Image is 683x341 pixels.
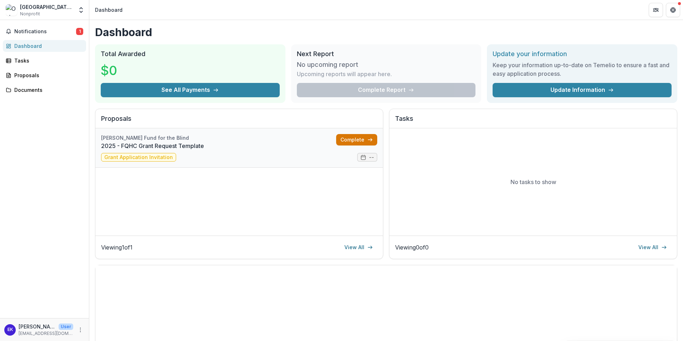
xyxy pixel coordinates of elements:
h2: Next Report [297,50,476,58]
a: View All [340,242,377,253]
a: Update Information [493,83,672,97]
img: Oak Orchard Community Health Center, Inc. [6,4,17,16]
div: Documents [14,86,80,94]
a: Proposals [3,69,86,81]
button: Open entity switcher [76,3,86,17]
p: [EMAIL_ADDRESS][DOMAIN_NAME] [19,330,73,337]
nav: breadcrumb [92,5,125,15]
a: View All [634,242,671,253]
p: User [59,323,73,330]
h3: Keep your information up-to-date on Temelio to ensure a fast and easy application process. [493,61,672,78]
h2: Proposals [101,115,377,128]
a: 2025 - FQHC Grant Request Template [101,142,336,150]
p: Viewing 1 of 1 [101,243,133,252]
p: No tasks to show [510,178,556,186]
div: Proposals [14,71,80,79]
div: Ella Knaak [8,327,13,332]
span: 1 [76,28,83,35]
h2: Update your information [493,50,672,58]
span: Notifications [14,29,76,35]
a: Dashboard [3,40,86,52]
button: See All Payments [101,83,280,97]
h2: Tasks [395,115,671,128]
span: Nonprofit [20,11,40,17]
h2: Total Awarded [101,50,280,58]
button: Notifications1 [3,26,86,37]
h3: $0 [101,61,154,80]
h3: No upcoming report [297,61,358,69]
div: Tasks [14,57,80,64]
button: Partners [649,3,663,17]
a: Documents [3,84,86,96]
p: Viewing 0 of 0 [395,243,429,252]
p: Upcoming reports will appear here. [297,70,392,78]
h1: Dashboard [95,26,677,39]
button: Get Help [666,3,680,17]
a: Tasks [3,55,86,66]
div: [GEOGRAPHIC_DATA], Inc. [20,3,73,11]
button: More [76,326,85,334]
div: Dashboard [14,42,80,50]
p: [PERSON_NAME] [19,323,56,330]
a: Complete [336,134,377,145]
div: Dashboard [95,6,123,14]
